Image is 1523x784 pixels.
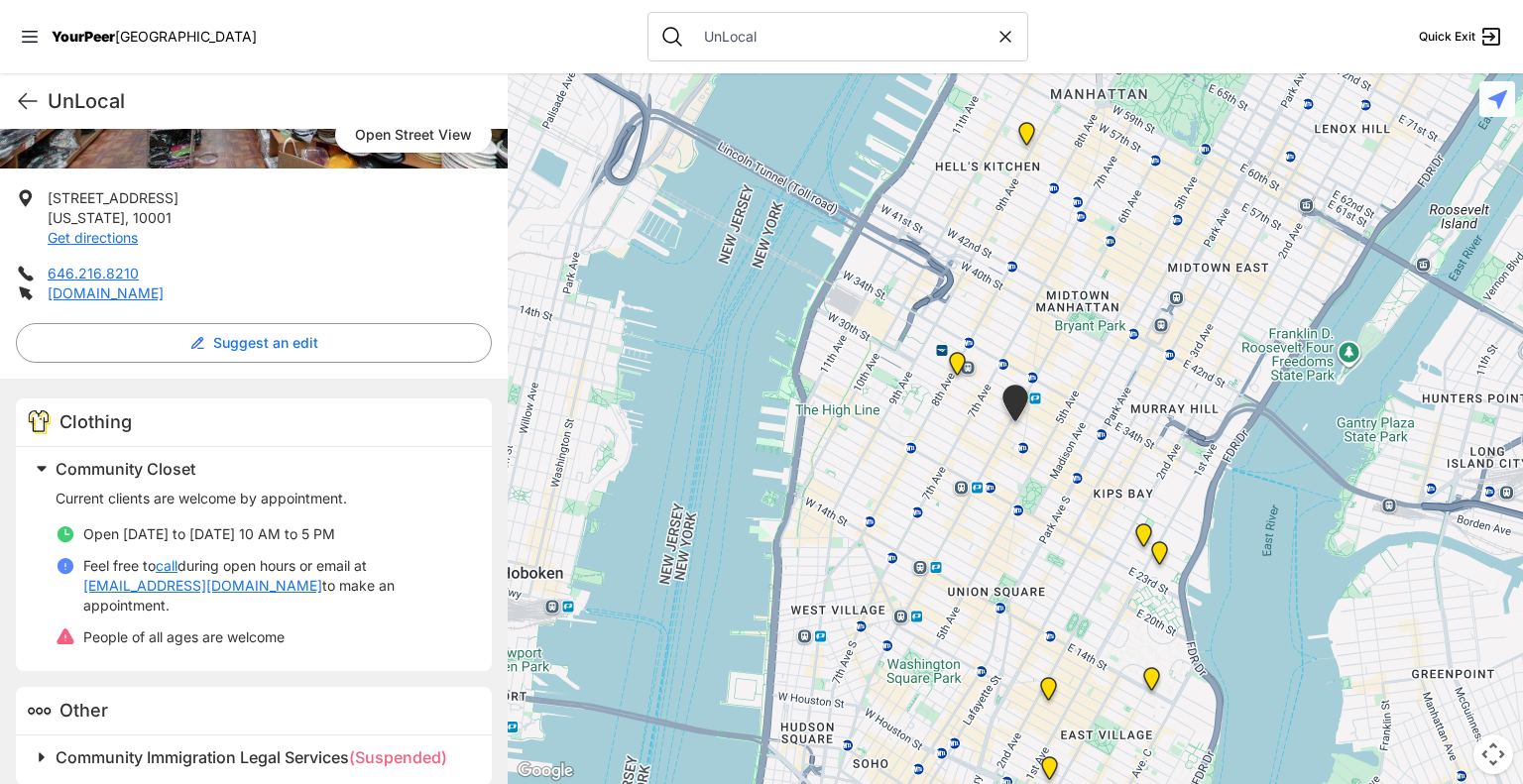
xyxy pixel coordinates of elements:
[513,758,578,784] img: Google
[52,28,115,45] span: YourPeer
[48,229,138,246] a: Get directions
[156,556,177,576] a: call
[83,556,468,616] p: Feel free to during open hours or email at to make an appointment.
[125,209,129,226] span: ,
[56,489,468,508] p: Current clients are welcome by appointment.
[48,209,125,226] span: [US_STATE]
[335,117,492,153] span: Open Street View
[48,265,139,281] a: 646.216.8210
[48,87,492,115] h1: UnLocal
[56,747,349,767] span: Community Immigration Legal Services
[213,333,318,353] span: Suggest an edit
[1473,734,1513,774] button: Map camera controls
[48,284,164,301] a: [DOMAIN_NAME]
[83,525,335,542] span: Open [DATE] to [DATE] 10 AM to 5 PM
[513,758,578,784] a: Open this area in Google Maps (opens a new window)
[115,28,257,45] span: [GEOGRAPHIC_DATA]
[16,323,492,363] button: Suggest an edit
[1006,114,1047,162] div: 9th Avenue Drop-in Center
[83,628,285,645] span: People of all ages are welcome
[133,209,172,226] span: 10001
[1123,515,1164,563] div: Affordable Clinic
[59,411,132,432] span: Clothing
[1028,669,1069,717] div: St. Marks Institute for Mental Health
[937,344,978,392] div: Antonio Olivieri Drop-in Center
[1139,533,1180,581] div: Margaret Cochran Corbin VA Campus, Veteran's Hospital
[83,576,322,596] a: [EMAIL_ADDRESS][DOMAIN_NAME]
[59,700,108,721] span: Other
[48,189,178,206] span: [STREET_ADDRESS]
[52,31,257,43] a: YourPeer[GEOGRAPHIC_DATA]
[1131,659,1172,707] div: DYCD Cornerstone at Campos Plaza II Community Center
[349,747,447,767] span: (Suspended)
[1419,25,1503,49] a: Quick Exit
[991,377,1040,437] div: Headquarters
[56,459,195,479] span: Community Closet
[1419,29,1475,45] span: Quick Exit
[692,27,996,47] input: Search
